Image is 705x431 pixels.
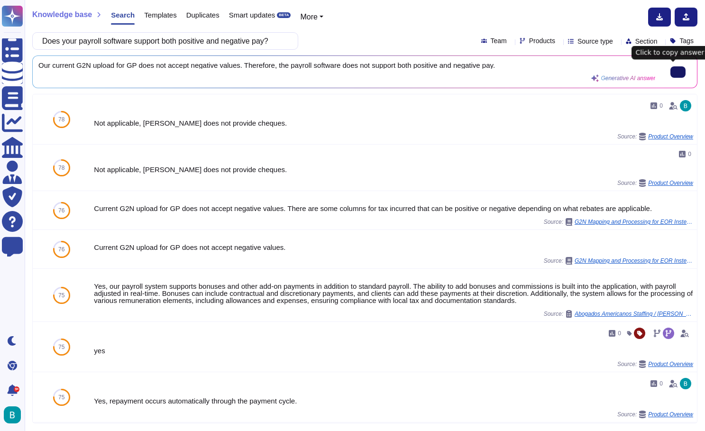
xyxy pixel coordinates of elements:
[575,311,693,317] span: Abogados Americanos Staffing / [PERSON_NAME] RFP Abogados Americanos Staffing Payroll Platform fo...
[94,119,693,127] div: Not applicable, [PERSON_NAME] does not provide cheques.
[300,11,323,23] button: More
[617,133,693,140] span: Source:
[4,406,21,423] img: user
[544,257,693,265] span: Source:
[617,411,693,418] span: Source:
[659,103,663,109] span: 0
[94,205,693,212] div: Current G2N upload for GP does not accept negative values. There are some columns for tax incurre...
[38,62,655,69] span: Our current G2N upload for GP does not accept negative values. Therefore, the payroll software do...
[648,180,693,186] span: Product Overview
[58,247,64,252] span: 76
[529,37,555,44] span: Products
[32,11,92,18] span: Knowledge base
[58,165,64,171] span: 78
[648,134,693,139] span: Product Overview
[679,37,694,44] span: Tags
[144,11,176,18] span: Templates
[648,412,693,417] span: Product Overview
[575,258,693,264] span: G2N Mapping and Processing for EOR Instead of the Limited Payroll Report.pdf
[58,394,64,400] span: 75
[277,12,291,18] div: BETA
[2,404,27,425] button: user
[14,386,19,392] div: 9+
[94,166,693,173] div: Not applicable, [PERSON_NAME] does not provide cheques.
[300,13,317,21] span: More
[544,310,693,318] span: Source:
[648,361,693,367] span: Product Overview
[680,100,691,111] img: user
[617,360,693,368] span: Source:
[635,38,658,45] span: Section
[659,381,663,386] span: 0
[94,397,693,404] div: Yes, repayment occurs automatically through the payment cycle.
[617,179,693,187] span: Source:
[58,117,64,122] span: 78
[601,75,655,81] span: Generative AI answer
[111,11,135,18] span: Search
[58,293,64,298] span: 75
[618,330,621,336] span: 0
[575,219,693,225] span: G2N Mapping and Processing for EOR Instead of the Limited Payroll Report.pdf
[229,11,275,18] span: Smart updates
[491,37,507,44] span: Team
[94,244,693,251] div: Current G2N upload for GP does not accept negative values.
[37,33,288,49] input: Search a question or template...
[680,378,691,389] img: user
[58,208,64,213] span: 76
[577,38,613,45] span: Source type
[58,344,64,350] span: 75
[94,283,693,304] div: Yes, our payroll system supports bonuses and other add-on payments in addition to standard payrol...
[688,151,691,157] span: 0
[94,347,693,354] div: yes
[186,11,220,18] span: Duplicates
[544,218,693,226] span: Source:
